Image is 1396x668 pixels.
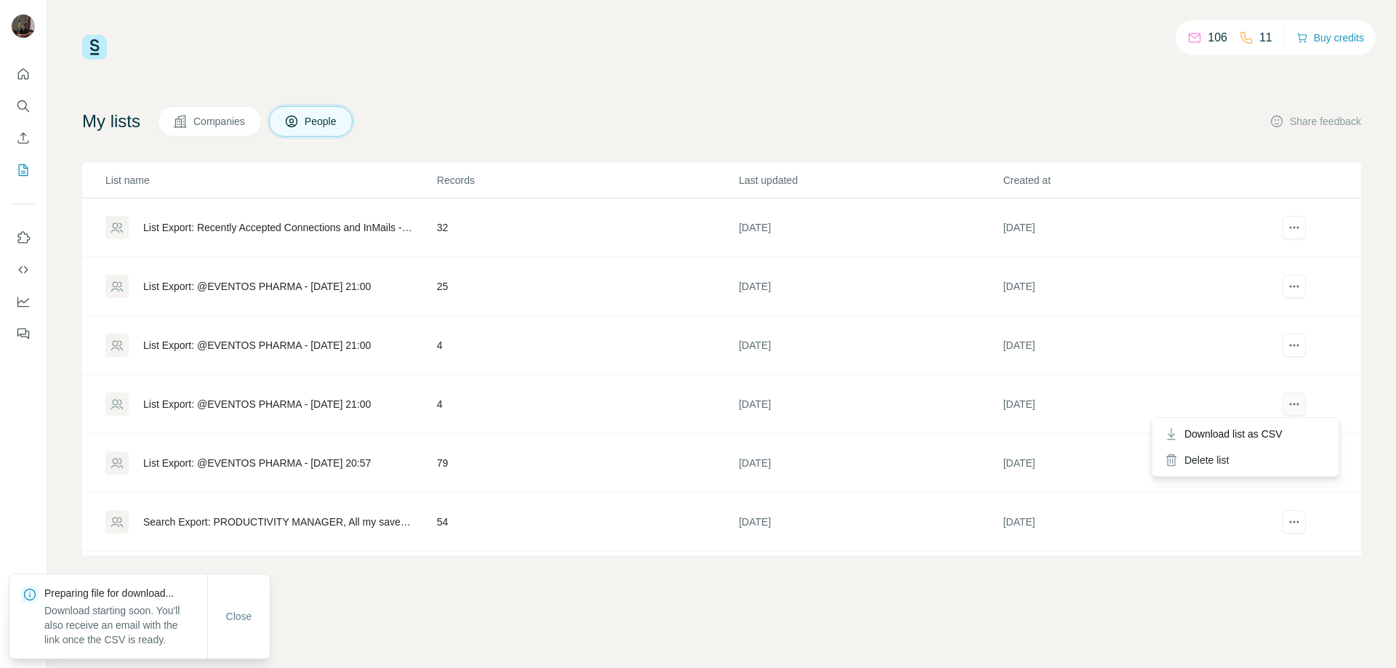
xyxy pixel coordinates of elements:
td: [DATE] [738,257,1002,316]
td: 79 [436,434,738,493]
div: List Export: @EVENTOS PHARMA - [DATE] 21:00 [143,279,371,294]
div: List Export: Recently Accepted Connections and InMails - [DATE] 15:11 [143,220,412,235]
button: Search [12,93,35,119]
h4: My lists [82,110,140,133]
td: 54 [436,493,738,552]
p: Created at [1003,173,1266,188]
td: [DATE] [738,493,1002,552]
button: actions [1283,393,1306,416]
td: [DATE] [738,552,1002,611]
span: Companies [193,114,246,129]
p: Records [437,173,737,188]
button: Share feedback [1269,114,1361,129]
img: Surfe Logo [82,35,107,60]
td: [DATE] [1003,198,1267,257]
td: [DATE] [1003,434,1267,493]
button: Buy credits [1296,28,1364,48]
button: Quick start [12,61,35,87]
button: Dashboard [12,289,35,315]
div: List Export: @EVENTOS PHARMA - [DATE] 21:00 [143,338,371,353]
td: [DATE] [738,198,1002,257]
button: actions [1283,510,1306,534]
button: Enrich CSV [12,125,35,151]
td: [DATE] [738,316,1002,375]
p: List name [105,173,436,188]
span: Close [226,609,252,624]
button: actions [1283,334,1306,357]
td: [DATE] [1003,316,1267,375]
td: 62 [436,552,738,611]
button: Close [216,603,262,629]
div: Search Export: PRODUCTIVITY MANAGER, All my saved accounts - [DATE] 20:04 [143,515,412,529]
td: [DATE] [738,434,1002,493]
button: actions [1283,275,1306,298]
div: List Export: @EVENTOS PHARMA - [DATE] 21:00 [143,397,371,411]
p: 106 [1208,29,1227,47]
div: Delete list [1155,447,1336,473]
div: List Export: @EVENTOS PHARMA - [DATE] 20:57 [143,456,371,470]
p: Download starting soon. You'll also receive an email with the link once the CSV is ready. [44,603,207,647]
p: 11 [1259,29,1272,47]
button: Use Surfe on LinkedIn [12,225,35,251]
span: People [305,114,338,129]
p: Last updated [739,173,1001,188]
td: 25 [436,257,738,316]
img: Avatar [12,15,35,38]
td: 32 [436,198,738,257]
button: Feedback [12,321,35,347]
td: [DATE] [1003,375,1267,434]
td: [DATE] [1003,493,1267,552]
td: [DATE] [1003,552,1267,611]
td: [DATE] [1003,257,1267,316]
button: My lists [12,157,35,183]
td: 4 [436,316,738,375]
p: Preparing file for download... [44,586,207,600]
td: 4 [436,375,738,434]
td: [DATE] [738,375,1002,434]
button: actions [1283,216,1306,239]
button: Use Surfe API [12,257,35,283]
span: Download list as CSV [1184,427,1283,441]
